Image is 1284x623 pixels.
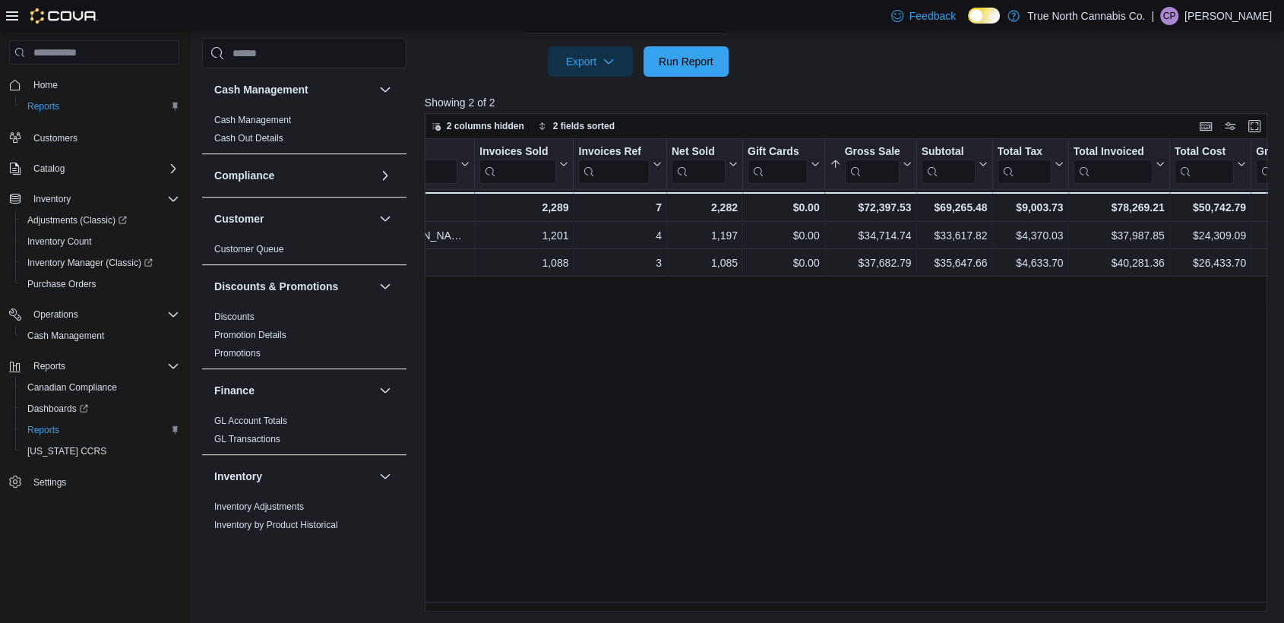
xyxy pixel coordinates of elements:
button: Catalog [27,160,71,178]
div: 1,197 [672,226,738,245]
a: Inventory Manager (Classic) [21,254,159,272]
span: Reports [21,421,179,439]
a: Canadian Compliance [21,378,123,397]
button: Purchase Orders [15,274,185,295]
span: Home [27,75,179,94]
button: Cash Management [214,82,373,97]
div: Total Invoiced [1073,145,1152,184]
div: Customer [202,240,406,264]
div: $50,742.79 [1174,198,1245,217]
div: Subtotal [921,145,975,184]
button: Total Tax [997,145,1063,184]
button: Run Report [644,46,729,77]
span: Discounts [214,311,255,323]
span: Customer Queue [214,243,283,255]
button: Reports [3,356,185,377]
span: [US_STATE] CCRS [27,445,106,457]
span: GL Transactions [214,433,280,445]
span: Customers [27,128,179,147]
span: Reports [33,360,65,372]
a: Dashboards [21,400,94,418]
a: Adjustments (Classic) [21,211,133,229]
a: GL Account Totals [214,416,287,426]
button: Invoices Ref [578,145,661,184]
button: 2 fields sorted [532,117,621,135]
button: Enter fullscreen [1245,117,1263,135]
span: Feedback [909,8,956,24]
div: Total Tax [997,145,1051,184]
div: $0.00 [748,198,820,217]
a: Reports [21,97,65,115]
span: Cash Management [21,327,179,345]
a: Inventory by Product Historical [214,520,338,530]
h3: Cash Management [214,82,308,97]
button: Gross Sales [829,145,911,184]
div: Discounts & Promotions [202,308,406,368]
button: Settings [3,471,185,493]
button: Net Sold [672,145,738,184]
div: Gift Card Sales [748,145,808,184]
div: $0.00 [748,254,820,272]
a: Cash Management [21,327,110,345]
div: Total Invoiced [1073,145,1152,160]
div: $33,617.82 [921,226,987,245]
span: Dashboards [21,400,179,418]
a: Customers [27,129,84,147]
button: Operations [27,305,84,324]
a: Inventory Count [21,232,98,251]
div: Guelph [339,254,470,272]
span: 2 fields sorted [553,120,615,132]
span: Inventory Count [27,236,92,248]
button: Discounts & Promotions [214,279,373,294]
div: Gross Sales [844,145,899,184]
button: Cash Management [15,325,185,346]
div: Totals [338,198,470,217]
a: Cash Out Details [214,133,283,144]
span: Inventory by Product Historical [214,519,338,531]
button: 2 columns hidden [425,117,530,135]
a: Settings [27,473,72,492]
div: Total Cost [1174,145,1233,184]
a: Discounts [214,311,255,322]
span: Catalog [27,160,179,178]
span: Cash Out Details [214,132,283,144]
div: Invoices Sold [479,145,556,184]
button: Reports [15,96,185,117]
span: Cash Management [27,330,104,342]
span: Customers [33,132,77,144]
a: [US_STATE] CCRS [21,442,112,460]
span: CP [1163,7,1176,25]
div: $72,397.53 [829,198,911,217]
button: Customer [214,211,373,226]
span: Reports [21,97,179,115]
img: Cova [30,8,98,24]
span: Inventory Adjustments [214,501,304,513]
div: $35,647.66 [921,254,987,272]
span: Reports [27,424,59,436]
button: Finance [376,381,394,400]
div: $26,433.70 [1174,254,1245,272]
a: Purchase Orders [21,275,103,293]
button: Reports [27,357,71,375]
div: Invoices Sold [479,145,556,160]
h3: Finance [214,383,255,398]
p: Showing 2 of 2 [425,95,1276,110]
button: Total Invoiced [1073,145,1164,184]
button: Inventory [27,190,77,208]
div: 4 [578,226,661,245]
div: $9,003.73 [997,198,1063,217]
a: GL Transactions [214,434,280,444]
div: $34,714.74 [829,226,911,245]
button: Discounts & Promotions [376,277,394,296]
h3: Discounts & Promotions [214,279,338,294]
div: $69,265.48 [921,198,987,217]
div: Location [339,145,457,184]
h3: Customer [214,211,264,226]
div: Net Sold [672,145,726,160]
a: Cash Management [214,115,291,125]
div: Cash Management [202,111,406,153]
button: Keyboard shortcuts [1197,117,1215,135]
button: Compliance [214,168,373,183]
a: Home [27,76,64,94]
